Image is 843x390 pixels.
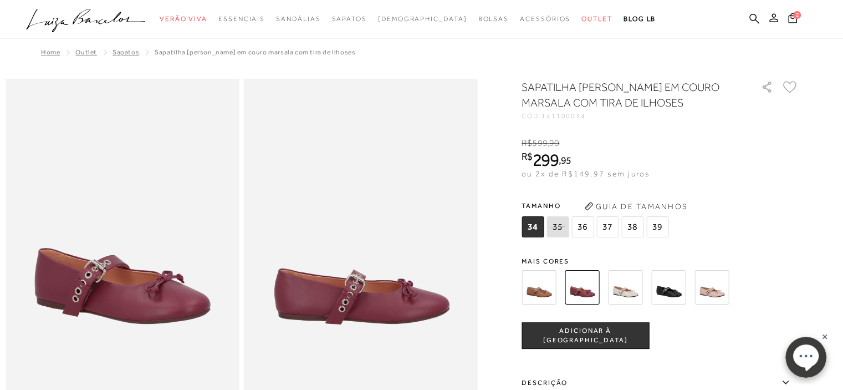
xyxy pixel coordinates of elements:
span: ou 2x de R$149,97 sem juros [522,169,650,178]
i: , [548,138,560,148]
a: categoryNavScreenReaderText [218,9,265,29]
span: [DEMOGRAPHIC_DATA] [378,15,467,23]
a: categoryNavScreenReaderText [276,9,320,29]
img: SAPATILHA MARY JANE EM COURO CARAMELO COM TIRA DE ILHOSES [522,270,556,305]
span: 90 [549,138,559,148]
button: ADICIONAR À [GEOGRAPHIC_DATA] [522,322,649,349]
span: Verão Viva [160,15,207,23]
a: categoryNavScreenReaderText [160,9,207,29]
i: R$ [522,151,533,161]
div: CÓD: [522,113,743,119]
span: BLOG LB [624,15,656,23]
span: 95 [561,154,571,166]
span: 38 [621,216,643,237]
img: SAPATILHA MARY JANE EM COURO PRETO COM TIRA DE ILHOSES [651,270,686,305]
a: BLOG LB [624,9,656,29]
span: 35 [546,216,569,237]
span: SAPATILHA [PERSON_NAME] EM COURO MARSALA COM TIRA DE ILHOSES [155,48,355,56]
a: Home [41,48,60,56]
img: SAPATILHA MARY JANE EM COURO MARSALA COM TIRA DE ILHOSES [565,270,599,305]
span: Mais cores [522,258,799,265]
span: 37 [596,216,619,237]
span: ADICIONAR À [GEOGRAPHIC_DATA] [522,326,648,346]
img: SAPATILHA MARY JANE EM COURO OFF WHITE COM TIRA DE ILHOSES [608,270,642,305]
img: SAPATILHA MARY JANE EM COURO ROSA CASHMERE COM TIRA DE ILHOSES [694,270,729,305]
span: 34 [522,216,544,237]
a: noSubCategoriesText [378,9,467,29]
a: categoryNavScreenReaderText [581,9,612,29]
a: categoryNavScreenReaderText [331,9,366,29]
a: Outlet [75,48,97,56]
span: Outlet [581,15,612,23]
span: Bolsas [478,15,509,23]
span: Acessórios [520,15,570,23]
i: , [559,155,571,165]
a: Sapatos [113,48,139,56]
a: categoryNavScreenReaderText [478,9,509,29]
span: 2 [793,11,801,19]
h1: SAPATILHA [PERSON_NAME] EM COURO MARSALA COM TIRA DE ILHOSES [522,79,729,110]
span: 599 [532,138,547,148]
span: Sandálias [276,15,320,23]
button: 2 [785,12,800,27]
span: Tamanho [522,197,671,214]
span: 36 [571,216,594,237]
i: R$ [522,138,532,148]
a: categoryNavScreenReaderText [520,9,570,29]
span: 141100034 [541,112,586,120]
span: Sapatos [331,15,366,23]
span: 39 [646,216,668,237]
button: Guia de Tamanhos [580,197,691,215]
span: 299 [533,150,559,170]
span: Essenciais [218,15,265,23]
